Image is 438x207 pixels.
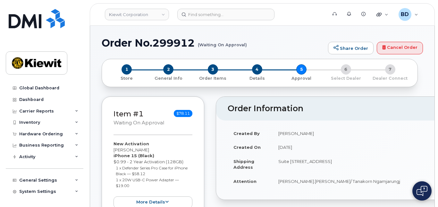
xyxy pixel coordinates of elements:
[233,131,260,136] strong: Created By
[191,75,235,81] a: 3 Order Items
[114,141,149,146] strong: New Activation
[114,153,154,158] strong: iPhone 15 (Black)
[198,37,247,47] small: (Waiting On Approval)
[116,166,188,176] small: 1 x Defender Series Pro Case for iPhone Black — $58.12
[102,37,325,49] h1: Order No.299912
[110,76,144,81] p: Store
[208,64,218,75] span: 3
[122,64,132,75] span: 1
[233,179,257,184] strong: Attention
[114,109,144,118] a: Item #1
[235,75,279,81] a: 4 Details
[174,110,192,117] span: $78.11
[163,64,173,75] span: 2
[238,76,277,81] p: Details
[417,186,427,196] img: Open chat
[149,76,188,81] p: General Info
[116,177,179,188] small: 1 x 20W USB-C Power Adapter — $19.00
[114,120,164,126] small: Waiting On Approval
[146,75,190,81] a: 2 General Info
[328,42,374,55] a: Share Order
[377,42,423,55] a: Cancel Order
[107,75,146,81] a: 1 Store
[233,159,254,170] strong: Shipping Address
[193,76,232,81] p: Order Items
[233,145,261,150] strong: Created On
[252,64,262,75] span: 4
